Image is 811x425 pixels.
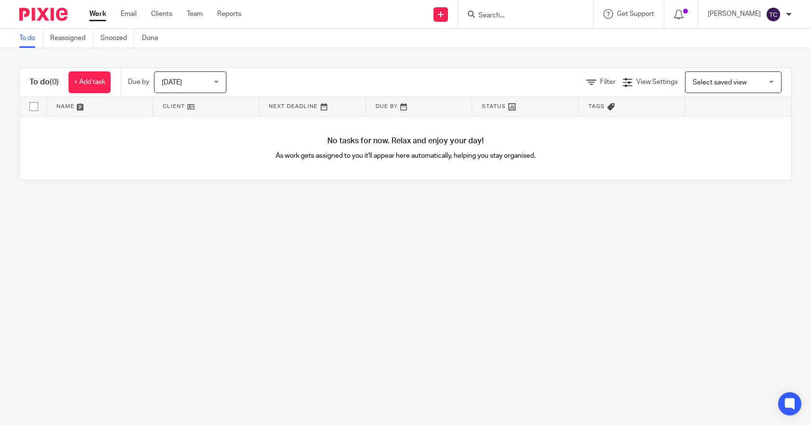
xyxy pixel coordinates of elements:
span: View Settings [636,79,678,85]
a: Clients [151,9,172,19]
a: Snoozed [100,29,135,48]
img: Pixie [19,8,68,21]
h1: To do [29,77,59,87]
span: [DATE] [162,79,182,86]
p: [PERSON_NAME] [708,9,761,19]
a: To do [19,29,43,48]
a: Team [187,9,203,19]
input: Search [477,12,564,20]
span: Filter [600,79,615,85]
a: + Add task [69,71,111,93]
span: (0) [50,78,59,86]
a: Reassigned [50,29,93,48]
p: Due by [128,77,149,87]
span: Get Support [617,11,654,17]
p: As work gets assigned to you it'll appear here automatically, helping you stay organised. [213,151,599,161]
img: svg%3E [766,7,781,22]
a: Reports [217,9,241,19]
span: Select saved view [693,79,747,86]
a: Work [89,9,106,19]
a: Done [142,29,166,48]
h4: No tasks for now. Relax and enjoy your day! [20,136,791,146]
a: Email [121,9,137,19]
span: Tags [588,104,605,109]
